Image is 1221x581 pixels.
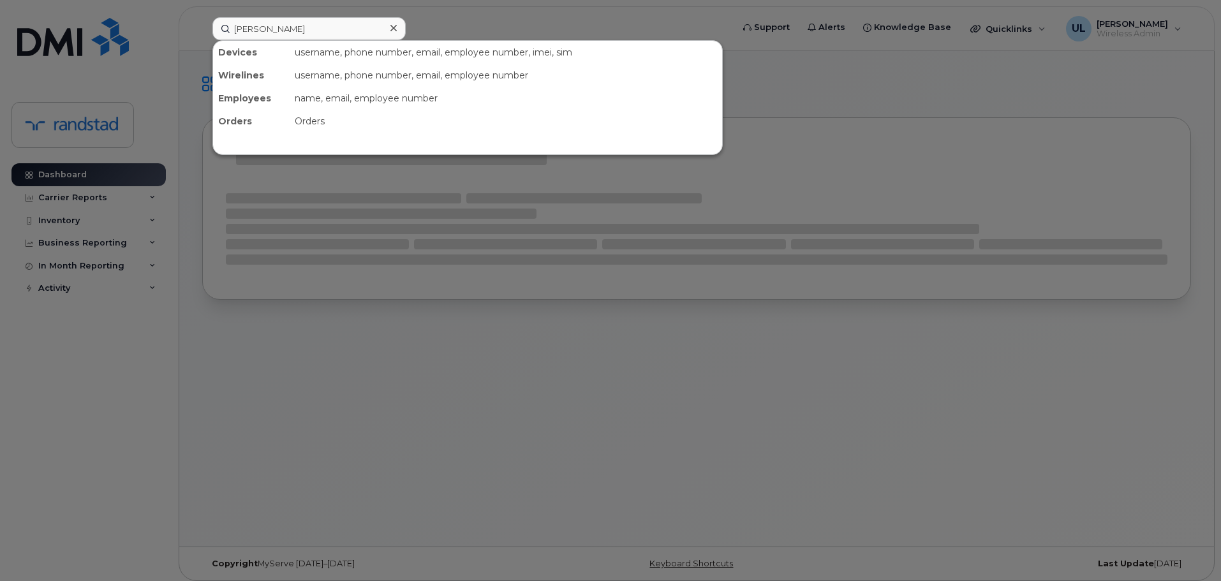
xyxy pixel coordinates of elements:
[290,41,722,64] div: username, phone number, email, employee number, imei, sim
[290,64,722,87] div: username, phone number, email, employee number
[213,87,290,110] div: Employees
[213,110,290,133] div: Orders
[290,110,722,133] div: Orders
[290,87,722,110] div: name, email, employee number
[213,64,290,87] div: Wirelines
[213,41,290,64] div: Devices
